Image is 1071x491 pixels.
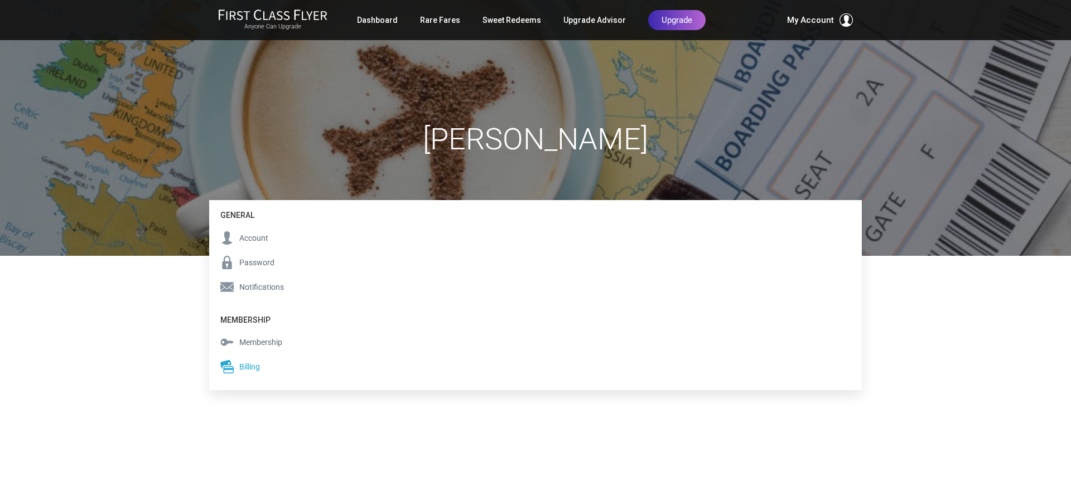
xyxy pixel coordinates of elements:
img: First Class Flyer [218,9,327,21]
small: Anyone Can Upgrade [218,23,327,31]
h1: [PERSON_NAME] [209,123,862,155]
a: Sweet Redeems [483,10,541,30]
span: My Account [787,13,834,27]
button: My Account [787,13,853,27]
span: Notifications [239,281,284,293]
h4: General [209,200,318,225]
a: Membership [209,330,318,354]
a: First Class FlyerAnyone Can Upgrade [218,9,327,31]
a: Upgrade Advisor [563,10,626,30]
a: Rare Fares [420,10,460,30]
a: Notifications [209,275,318,299]
span: Password [239,256,274,269]
h4: Membership [209,305,318,330]
a: Account [209,226,318,250]
a: Password [209,250,318,275]
a: Billing [209,354,318,379]
a: Upgrade [648,10,706,30]
span: Billing [239,361,260,373]
span: Account [239,232,268,244]
span: Membership [239,336,282,348]
a: Dashboard [357,10,398,30]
